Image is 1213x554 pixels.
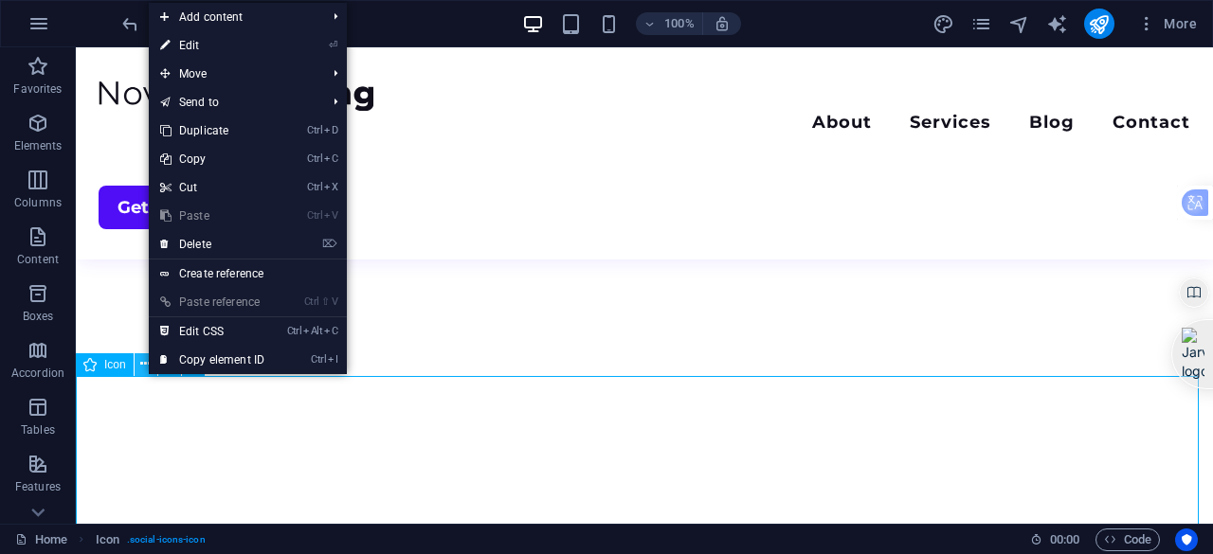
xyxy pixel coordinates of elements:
[127,528,206,551] span: . social-icons-icon
[324,181,337,193] i: X
[307,152,322,165] i: Ctrl
[636,12,703,35] button: 100%
[307,209,322,222] i: Ctrl
[1084,9,1114,39] button: publish
[23,309,54,324] p: Boxes
[321,295,330,308] i: ⇧
[149,202,276,230] a: CtrlVPaste
[714,15,731,32] i: On resize automatically adjust zoom level to fit chosen device.
[1175,528,1198,551] button: Usercentrics
[149,173,276,202] a: CtrlXCut
[76,47,1213,524] iframe: To enrich screen reader interactions, please activate Accessibility in Grammarly extension settings
[329,39,337,51] i: ⏎
[149,346,276,374] a: CtrlICopy element ID
[307,124,322,136] i: Ctrl
[1095,528,1160,551] button: Code
[14,138,63,153] p: Elements
[1104,528,1151,551] span: Code
[324,209,337,222] i: V
[149,116,276,145] a: CtrlDDuplicate
[15,479,61,494] p: Features
[303,325,322,337] i: Alt
[119,13,141,35] i: Undo: Move elements (Ctrl+Z)
[1130,9,1204,39] button: More
[21,422,55,438] p: Tables
[149,88,318,116] a: Send to
[932,12,955,35] button: design
[149,288,276,316] a: Ctrl⇧VPaste reference
[1137,14,1197,33] span: More
[14,195,62,210] p: Columns
[1046,13,1068,35] i: AI Writer
[328,353,337,366] i: I
[1046,12,1069,35] button: text_generator
[96,528,119,551] span: Click to select. Double-click to edit
[149,259,347,288] a: Create reference
[324,124,337,136] i: D
[149,317,276,346] a: CtrlAltCEdit CSS
[1008,13,1030,35] i: Navigator
[307,181,322,193] i: Ctrl
[15,528,67,551] a: Click to cancel selection. Double-click to open Pages
[149,230,276,259] a: ⌦Delete
[332,295,337,308] i: V
[1050,528,1079,551] span: 00 00
[149,145,276,173] a: CtrlCCopy
[970,12,993,35] button: pages
[311,353,326,366] i: Ctrl
[324,325,337,337] i: C
[11,366,64,381] p: Accordion
[149,31,276,60] a: ⏎Edit
[322,238,337,250] i: ⌦
[287,325,302,337] i: Ctrl
[149,60,318,88] span: Move
[104,359,126,370] span: Icon
[118,12,141,35] button: undo
[304,295,319,308] i: Ctrl
[1008,12,1031,35] button: navigator
[149,3,318,31] span: Add content
[96,528,206,551] nav: breadcrumb
[1030,528,1080,551] h6: Session time
[17,252,59,267] p: Content
[13,81,62,97] p: Favorites
[664,12,695,35] h6: 100%
[1063,532,1066,546] span: :
[324,152,337,165] i: C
